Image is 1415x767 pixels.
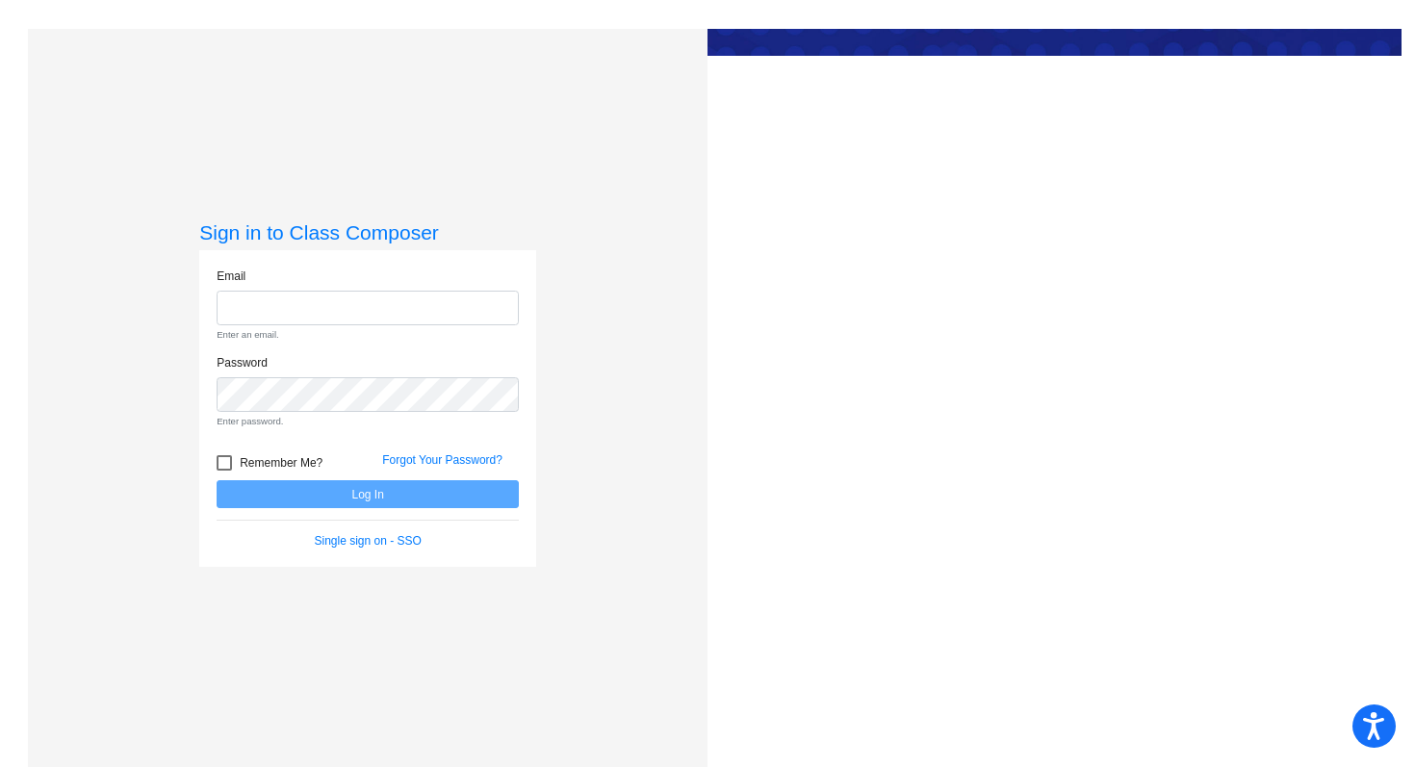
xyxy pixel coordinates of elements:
a: Forgot Your Password? [382,453,502,467]
small: Enter an email. [217,328,519,342]
label: Email [217,268,245,285]
span: Remember Me? [240,451,322,474]
small: Enter password. [217,415,519,428]
h3: Sign in to Class Composer [199,220,536,244]
label: Password [217,354,268,371]
button: Log In [217,480,519,508]
a: Single sign on - SSO [315,534,422,548]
